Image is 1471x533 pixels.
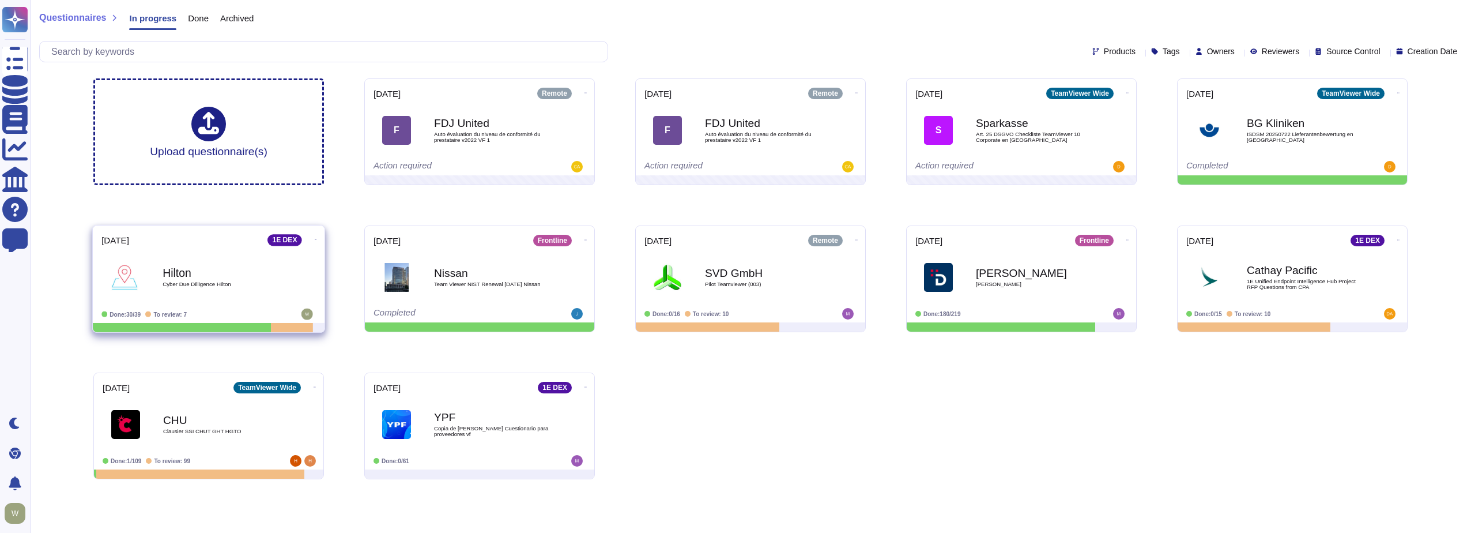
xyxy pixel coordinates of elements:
[1163,47,1180,55] span: Tags
[533,235,572,246] div: Frontline
[233,382,301,393] div: TeamViewer Wide
[976,268,1091,279] b: [PERSON_NAME]
[1247,118,1362,129] b: BG Kliniken
[1262,47,1299,55] span: Reviewers
[1186,237,1213,245] span: [DATE]
[1195,263,1224,292] img: Logo
[705,281,820,287] span: Pilot Teamviewer (003)
[374,384,401,392] span: [DATE]
[163,281,279,287] span: Cyber Due Dilligence Hilton
[1113,308,1125,320] img: user
[1207,47,1235,55] span: Owners
[382,410,411,439] img: Logo
[301,309,313,320] img: user
[150,107,267,157] div: Upload questionnaire(s)
[101,236,129,245] span: [DATE]
[653,263,682,292] img: Logo
[1194,311,1222,317] span: Done: 0/15
[39,13,106,22] span: Questionnaires
[1247,265,1362,276] b: Cathay Pacific
[2,501,33,526] button: user
[705,268,820,279] b: SVD GmbH
[1351,235,1385,246] div: 1E DEX
[842,308,854,320] img: user
[1384,161,1395,172] img: user
[374,161,515,172] div: Action required
[915,89,942,98] span: [DATE]
[382,116,411,145] div: F
[434,426,549,437] span: Copia de [PERSON_NAME] Cuestionario para proveedores vf
[267,234,301,246] div: 1E DEX
[129,14,176,22] span: In progress
[923,311,961,317] span: Done: 180/219
[652,311,680,317] span: Done: 0/16
[571,308,583,320] img: user
[1326,47,1380,55] span: Source Control
[374,237,401,245] span: [DATE]
[537,88,572,99] div: Remote
[644,89,672,98] span: [DATE]
[842,161,854,172] img: user
[434,268,549,279] b: Nissan
[103,384,130,392] span: [DATE]
[571,161,583,172] img: user
[374,89,401,98] span: [DATE]
[110,262,139,292] img: Logo
[808,235,843,246] div: Remote
[644,161,786,172] div: Action required
[5,503,25,524] img: user
[304,455,316,467] img: user
[976,132,1091,142] span: Art. 25 DSGVO Checkliste TeamViewer 10 Corporate en [GEOGRAPHIC_DATA]
[374,308,515,320] div: Completed
[1408,47,1457,55] span: Creation Date
[644,237,672,245] span: [DATE]
[915,161,1057,172] div: Action required
[1046,88,1114,99] div: TeamViewer Wide
[434,132,549,142] span: Auto évaluation du niveau de conformité du prestataire v2022 VF 1
[915,237,942,245] span: [DATE]
[434,118,549,129] b: FDJ United
[46,42,608,62] input: Search by keywords
[163,415,278,426] b: CHU
[434,281,549,287] span: Team Viewer NIST Renewal [DATE] Nissan
[1247,132,1362,142] span: ISDSM 20250722 Lieferantenbewertung en [GEOGRAPHIC_DATA]
[1113,161,1125,172] img: user
[924,263,953,292] img: Logo
[1317,88,1385,99] div: TeamViewer Wide
[290,455,301,467] img: user
[1384,308,1395,320] img: user
[382,458,409,464] span: Done: 0/61
[434,412,549,423] b: YPF
[1186,161,1327,172] div: Completed
[705,118,820,129] b: FDJ United
[188,14,209,22] span: Done
[153,311,187,317] span: To review: 7
[1104,47,1136,55] span: Products
[571,455,583,467] img: user
[220,14,254,22] span: Archived
[1075,235,1114,246] div: Frontline
[538,382,572,393] div: 1E DEX
[163,267,279,278] b: Hilton
[705,132,820,142] span: Auto évaluation du niveau de conformité du prestataire v2022 VF 1
[110,311,141,317] span: Done: 30/39
[111,458,141,464] span: Done: 1/109
[1235,311,1271,317] span: To review: 10
[382,263,411,292] img: Logo
[1186,89,1213,98] span: [DATE]
[693,311,729,317] span: To review: 10
[976,281,1091,287] span: [PERSON_NAME]
[111,410,140,439] img: Logo
[1247,279,1362,290] span: 1E Unified Endpoint Intelligence Hub Project RFP Questions from CPA
[924,116,953,145] div: S
[653,116,682,145] div: F
[808,88,843,99] div: Remote
[163,429,278,434] span: Clausier SSI CHUT GHT HGTO
[1195,116,1224,145] img: Logo
[154,458,190,464] span: To review: 99
[976,118,1091,129] b: Sparkasse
